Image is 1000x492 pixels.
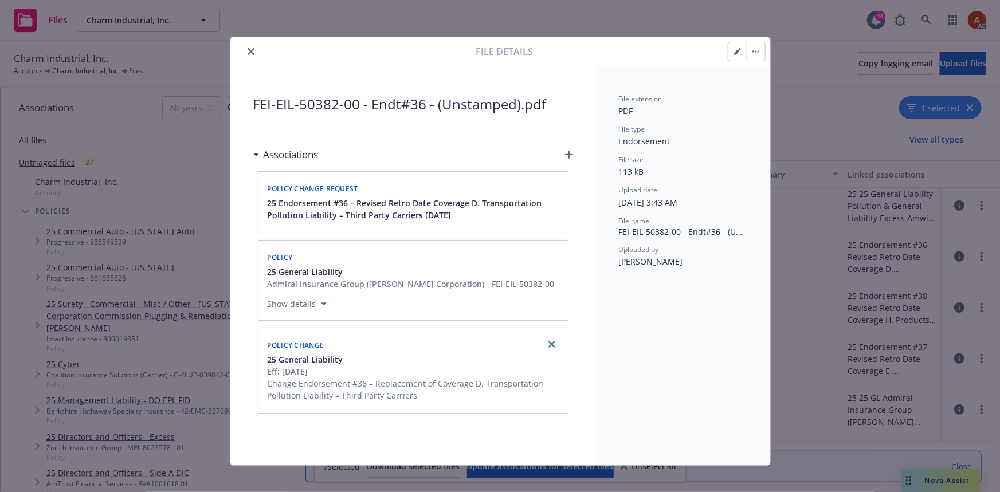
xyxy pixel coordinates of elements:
[268,377,561,402] div: Change Endorsement #36 – Replacement of Coverage D. Transportation Pollution Liability – Third Pa...
[619,216,650,226] span: File name
[619,136,670,147] span: Endorsement
[268,340,324,350] span: Policy change
[268,197,561,221] button: 25 Endorsement #36 – Revised Retro Date Coverage D. Transportation Pollution Liability – Third Pa...
[268,353,343,365] span: 25 General Liability
[268,266,555,278] button: 25 General Liability
[619,155,644,164] span: File size
[268,278,555,290] div: Admiral Insurance Group ([PERSON_NAME] Corporation) - FEI-EIL-50382-00
[619,94,662,104] span: File extension
[619,245,659,254] span: Uploaded by
[264,147,319,162] h3: Associations
[545,337,559,351] a: close
[268,266,343,278] span: 25 General Liability
[253,147,319,162] div: Associations
[619,166,644,177] span: 113 kB
[619,256,683,267] span: [PERSON_NAME]
[263,297,331,311] button: Show details
[268,353,561,365] button: 25 General Liability
[268,365,561,377] div: Eff: [DATE]
[619,197,678,208] span: [DATE] 3:43 AM
[268,253,293,262] span: Policy
[476,45,534,58] span: File details
[268,184,358,194] span: Policy change request
[619,185,658,195] span: Upload date
[619,124,645,134] span: File type
[619,226,747,238] span: FEI-EIL-50382-00 - Endt#36 - (Unstamped).pdf
[253,94,573,115] span: FEI-EIL-50382-00 - Endt#36 - (Unstamped).pdf
[619,105,633,116] span: PDF
[244,45,258,58] button: close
